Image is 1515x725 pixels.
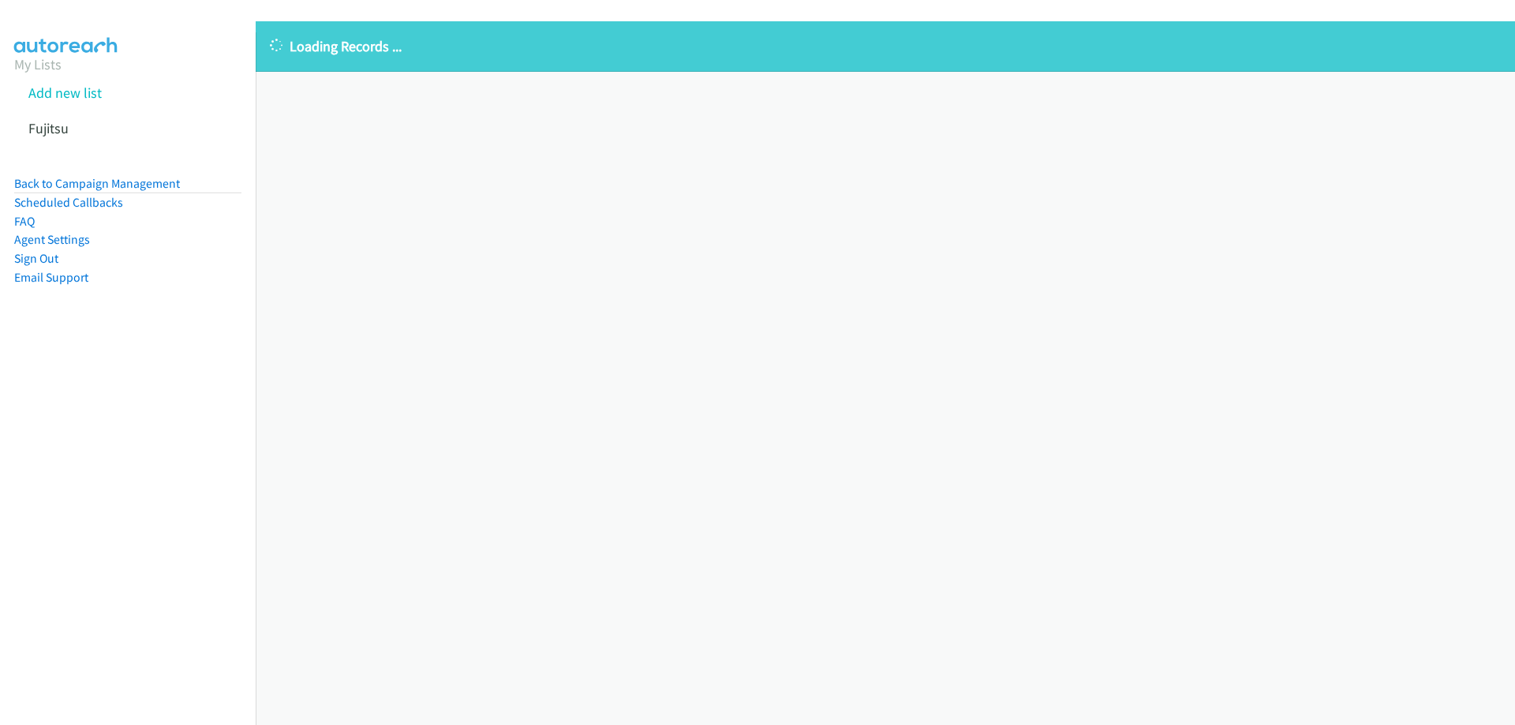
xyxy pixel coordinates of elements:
[28,119,69,137] a: Fujitsu
[14,176,180,191] a: Back to Campaign Management
[14,214,35,229] a: FAQ
[14,55,62,73] a: My Lists
[270,36,1501,57] p: Loading Records ...
[28,84,102,102] a: Add new list
[14,270,88,285] a: Email Support
[14,232,90,247] a: Agent Settings
[14,251,58,266] a: Sign Out
[14,195,123,210] a: Scheduled Callbacks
